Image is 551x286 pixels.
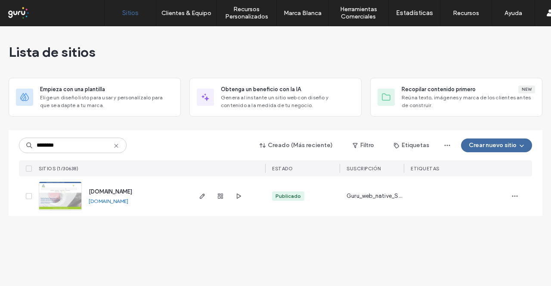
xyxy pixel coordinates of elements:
a: [DOMAIN_NAME] [89,188,132,195]
span: Elige un diseño listo para usar y personalízalo para que se adapte a tu marca. [40,94,173,109]
label: Sitios [122,9,139,17]
span: Guru_web_native_Standard [347,192,404,200]
label: Marca Blanca [284,9,322,17]
label: Clientes & Equipo [161,9,211,17]
div: Publicado [275,192,301,200]
a: [DOMAIN_NAME] [89,198,128,204]
div: Recopilar contenido primeroNewReúna texto, imágenes y marca de los clientes antes de construir. [370,78,542,117]
span: ETIQUETAS [411,166,440,172]
span: Reúna texto, imágenes y marca de los clientes antes de construir. [402,94,535,109]
label: Recursos [453,9,479,17]
button: Etiquetas [386,138,437,152]
span: Lista de sitios [9,43,96,61]
label: Recursos Personalizados [217,6,276,20]
span: Suscripción [347,166,381,172]
div: Obtenga un beneficio con la IAGenera al instante un sitio web con diseño y contenido a la medida ... [189,78,362,117]
button: Creado (Más reciente) [252,138,341,152]
span: Genera al instante un sitio web con diseño y contenido a la medida de tu negocio. [221,94,354,109]
div: New [518,86,535,93]
span: SITIOS (1/30638) [39,166,78,172]
button: Crear nuevo sitio [461,138,532,152]
label: Ayuda [505,9,522,17]
span: Empieza con una plantilla [40,85,105,94]
button: Filtro [344,138,383,152]
span: Obtenga un beneficio con la IA [221,85,301,94]
label: Estadísticas [396,9,433,17]
label: Herramientas Comerciales [328,6,388,20]
div: Empieza con una plantillaElige un diseño listo para usar y personalízalo para que se adapte a tu ... [9,78,181,117]
span: ESTADO [272,166,293,172]
span: Recopilar contenido primero [402,85,476,94]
